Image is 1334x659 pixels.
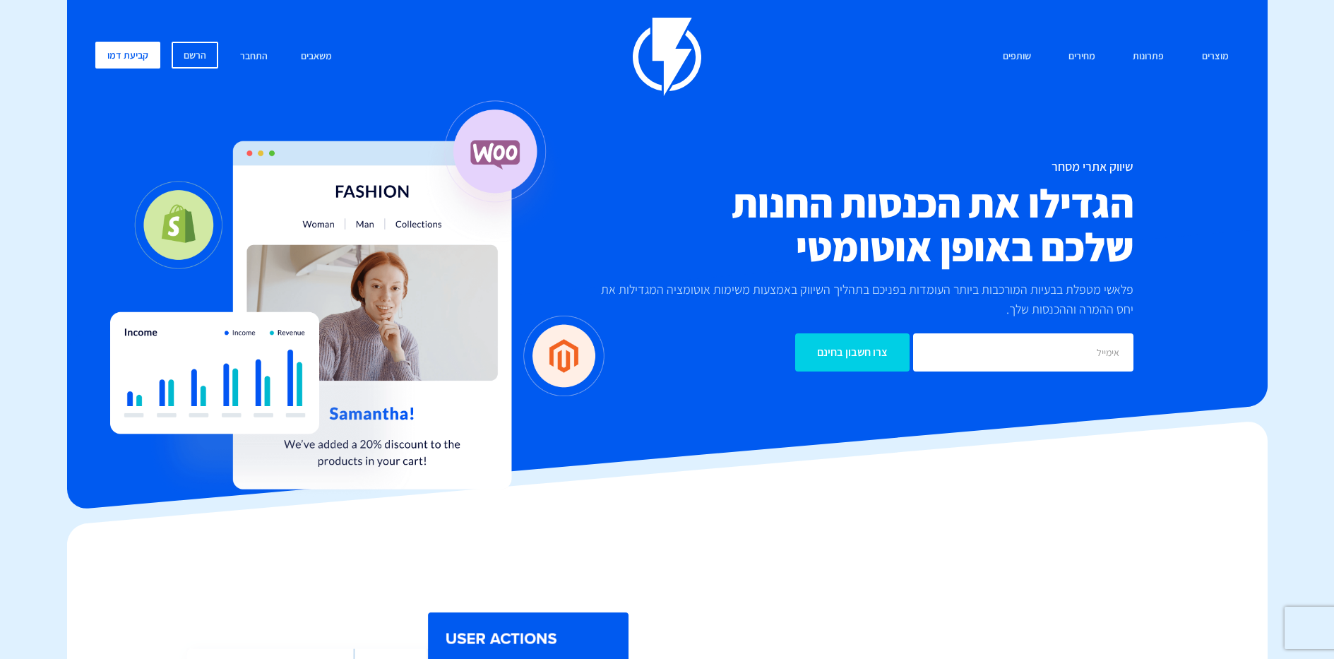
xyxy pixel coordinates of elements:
[1058,42,1106,72] a: מחירים
[230,42,278,72] a: התחבר
[1122,42,1174,72] a: פתרונות
[95,42,160,69] a: קביעת דמו
[795,333,910,372] input: צרו חשבון בחינם
[992,42,1042,72] a: שותפים
[583,160,1133,174] h1: שיווק אתרי מסחר
[583,181,1133,269] h2: הגדילו את הכנסות החנות שלכם באופן אוטומטי
[290,42,343,72] a: משאבים
[172,42,218,69] a: הרשם
[913,333,1133,372] input: אימייל
[1191,42,1239,72] a: מוצרים
[583,280,1133,319] p: פלאשי מטפלת בבעיות המורכבות ביותר העומדות בפניכם בתהליך השיווק באמצעות משימות אוטומציה המגדילות א...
